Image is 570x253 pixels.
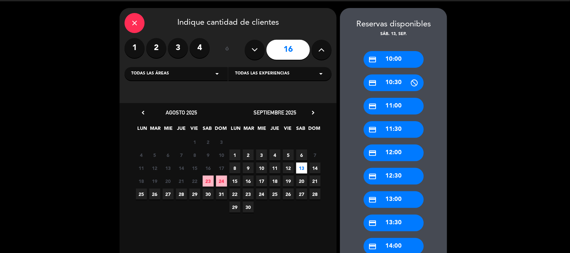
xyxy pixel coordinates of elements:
span: agosto 2025 [166,109,197,116]
span: DOM [215,124,226,136]
span: JUE [269,124,280,136]
div: 10:30 [364,74,424,91]
div: Reservas disponibles [340,18,447,31]
span: MIE [163,124,174,136]
span: 23 [203,176,214,187]
span: 17 [256,176,267,187]
span: 1 [229,150,240,161]
span: 28 [176,189,187,200]
span: 20 [296,176,307,187]
span: 15 [229,176,240,187]
span: 5 [283,150,294,161]
span: 27 [296,189,307,200]
span: VIE [282,124,294,136]
span: 10 [256,163,267,174]
span: 3 [256,150,267,161]
i: arrow_drop_down [213,70,221,78]
span: 29 [229,202,240,213]
div: 11:30 [364,121,424,138]
span: 18 [269,176,280,187]
i: chevron_left [140,109,147,116]
span: DOM [309,124,320,136]
label: 1 [125,38,145,58]
i: chevron_right [310,109,317,116]
span: 18 [136,176,147,187]
span: 12 [283,163,294,174]
span: Todas las experiencias [235,70,290,77]
div: ó [216,38,238,61]
span: SAB [296,124,307,136]
span: 26 [283,189,294,200]
label: 3 [168,38,188,58]
span: 13 [163,163,174,174]
span: 17 [216,163,227,174]
span: SAB [202,124,213,136]
span: LUN [230,124,241,136]
span: 8 [229,163,240,174]
i: arrow_drop_down [317,70,325,78]
div: 11:00 [364,98,424,114]
i: credit_card [369,125,377,134]
span: MIE [256,124,267,136]
span: 20 [163,176,174,187]
span: 24 [216,176,227,187]
span: 26 [149,189,160,200]
span: 8 [189,150,200,161]
span: 6 [163,150,174,161]
span: 11 [136,163,147,174]
span: 28 [310,189,321,200]
span: 4 [269,150,280,161]
span: 2 [243,150,254,161]
span: JUE [176,124,187,136]
span: VIE [189,124,200,136]
i: credit_card [369,55,377,64]
span: 1 [189,137,200,148]
i: credit_card [369,79,377,87]
span: 13 [296,163,307,174]
span: 4 [136,150,147,161]
div: 12:30 [364,168,424,185]
i: credit_card [369,102,377,110]
span: 14 [310,163,321,174]
span: 29 [189,189,200,200]
span: septiembre 2025 [253,109,296,116]
span: 12 [149,163,160,174]
span: Todas las áreas [131,70,169,77]
span: 16 [243,176,254,187]
div: 13:30 [364,215,424,231]
i: credit_card [369,172,377,181]
span: 31 [216,189,227,200]
span: 9 [203,150,214,161]
i: credit_card [369,196,377,204]
span: 16 [203,163,214,174]
span: 7 [176,150,187,161]
i: credit_card [369,149,377,157]
span: 10 [216,150,227,161]
div: 10:00 [364,51,424,68]
span: 30 [243,202,254,213]
i: credit_card [369,242,377,251]
div: Indique cantidad de clientes [125,13,332,33]
span: 6 [296,150,307,161]
span: 7 [310,150,321,161]
label: 4 [190,38,210,58]
span: MAR [150,124,161,136]
span: 22 [189,176,200,187]
i: close [131,19,139,27]
span: 2 [203,137,214,148]
span: 25 [269,189,280,200]
label: 2 [146,38,166,58]
span: LUN [137,124,148,136]
span: 21 [176,176,187,187]
span: 27 [163,189,174,200]
div: 12:00 [364,145,424,161]
span: 15 [189,163,200,174]
span: 9 [243,163,254,174]
span: 3 [216,137,227,148]
span: 14 [176,163,187,174]
i: credit_card [369,219,377,227]
span: 5 [149,150,160,161]
span: MAR [243,124,254,136]
span: 30 [203,189,214,200]
span: 25 [136,189,147,200]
